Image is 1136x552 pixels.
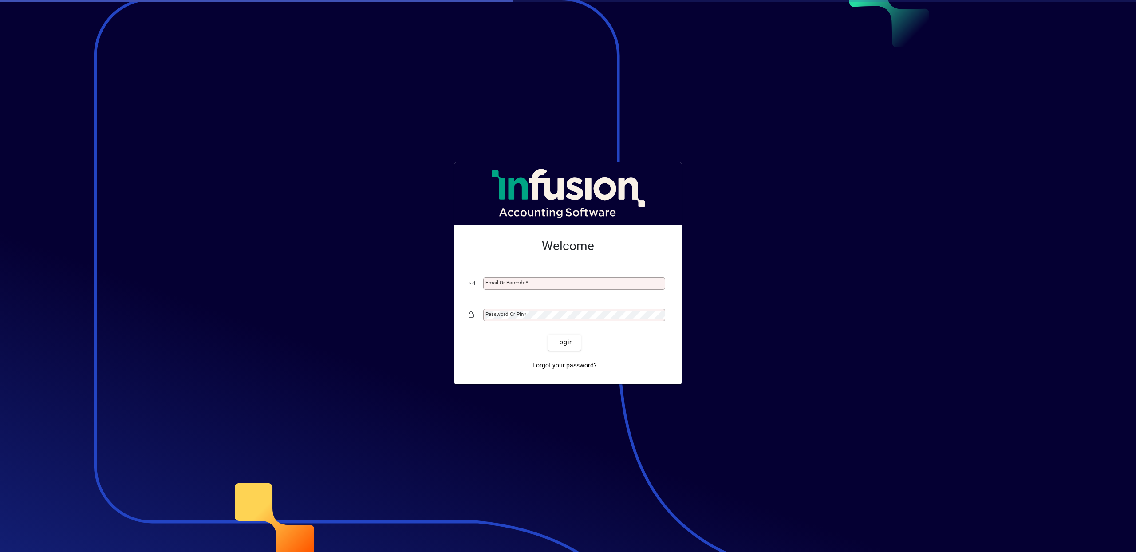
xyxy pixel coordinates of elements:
[555,338,573,347] span: Login
[529,358,600,374] a: Forgot your password?
[469,239,667,254] h2: Welcome
[485,311,524,317] mat-label: Password or Pin
[485,280,525,286] mat-label: Email or Barcode
[548,335,580,351] button: Login
[532,361,597,370] span: Forgot your password?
